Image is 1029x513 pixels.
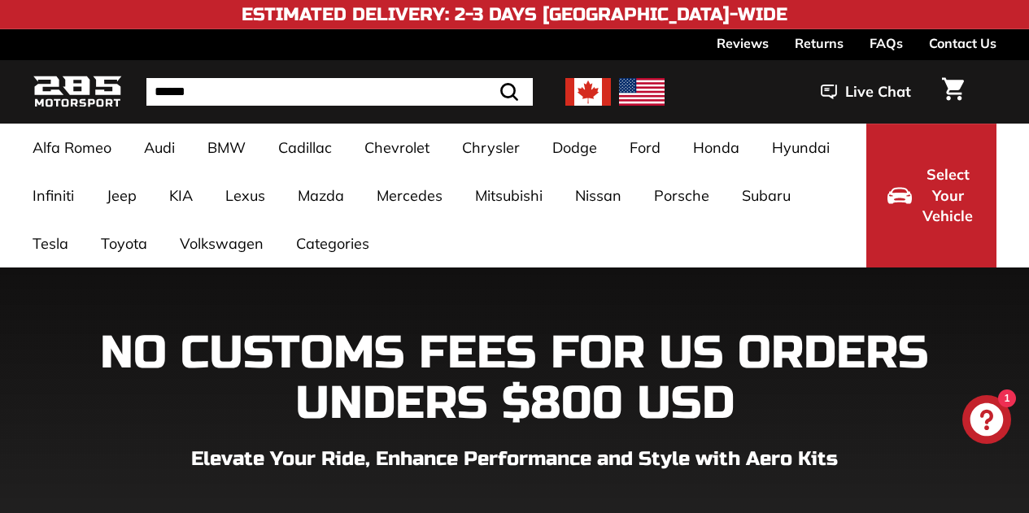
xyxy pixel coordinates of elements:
a: Cadillac [262,124,348,172]
button: Live Chat [800,72,932,112]
a: Nissan [559,172,638,220]
a: FAQs [870,29,903,57]
a: Lexus [209,172,281,220]
a: Mazda [281,172,360,220]
a: KIA [153,172,209,220]
a: Chevrolet [348,124,446,172]
a: Audi [128,124,191,172]
a: Chrysler [446,124,536,172]
a: Toyota [85,220,164,267]
h4: Estimated Delivery: 2-3 Days [GEOGRAPHIC_DATA]-Wide [242,5,787,24]
a: Reviews [717,29,769,57]
a: Honda [677,124,756,172]
a: Hyundai [756,124,846,172]
h1: NO CUSTOMS FEES FOR US ORDERS UNDERS $800 USD [33,328,996,428]
a: Subaru [726,172,807,220]
inbox-online-store-chat: Shopify online store chat [957,395,1016,448]
a: BMW [191,124,262,172]
a: Alfa Romeo [16,124,128,172]
a: Dodge [536,124,613,172]
span: Select Your Vehicle [920,164,975,227]
span: Live Chat [845,81,911,102]
a: Infiniti [16,172,90,220]
a: Porsche [638,172,726,220]
a: Cart [932,64,974,120]
a: Mitsubishi [459,172,559,220]
a: Jeep [90,172,153,220]
a: Volkswagen [164,220,280,267]
a: Categories [280,220,386,267]
p: Elevate Your Ride, Enhance Performance and Style with Aero Kits [33,445,996,474]
a: Tesla [16,220,85,267]
button: Select Your Vehicle [866,124,996,267]
a: Contact Us [929,29,996,57]
a: Ford [613,124,677,172]
a: Mercedes [360,172,459,220]
img: Logo_285_Motorsport_areodynamics_components [33,73,122,111]
a: Returns [795,29,844,57]
input: Search [146,78,533,106]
